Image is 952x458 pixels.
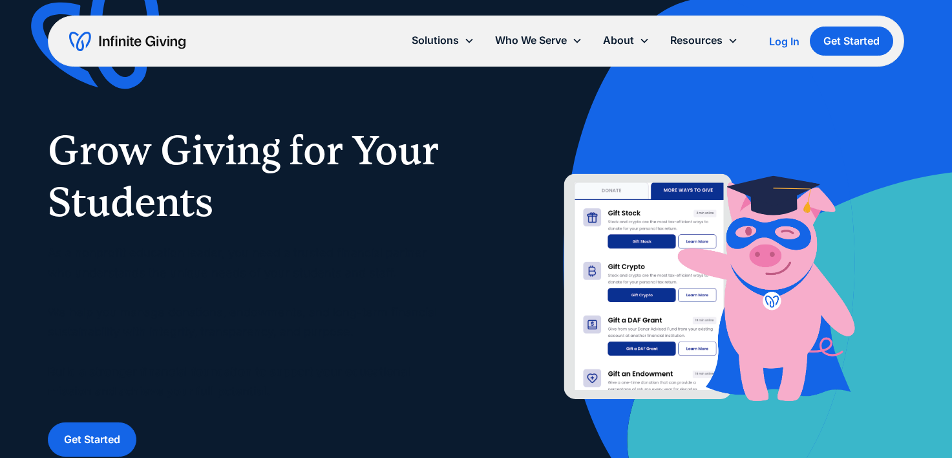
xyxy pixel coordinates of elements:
[810,27,893,56] a: Get Started
[485,27,593,54] div: Who We Serve
[69,31,185,52] a: home
[769,34,799,49] a: Log In
[769,36,799,47] div: Log In
[412,32,459,49] div: Solutions
[603,32,634,49] div: About
[495,32,567,49] div: Who We Serve
[401,27,485,54] div: Solutions
[660,27,748,54] div: Resources
[48,365,410,398] strong: Build a stronger financial foundation to support your educational mission and achieve your full p...
[48,422,136,457] a: Get Started
[521,164,885,416] img: nonprofit donation platform for faith-based organizations and ministries
[670,32,723,49] div: Resources
[593,27,660,54] div: About
[48,243,450,402] p: As a nonprofit education leader, you need a trusted financial partner who understands the unique ...
[48,124,450,228] h1: Grow Giving for Your Students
